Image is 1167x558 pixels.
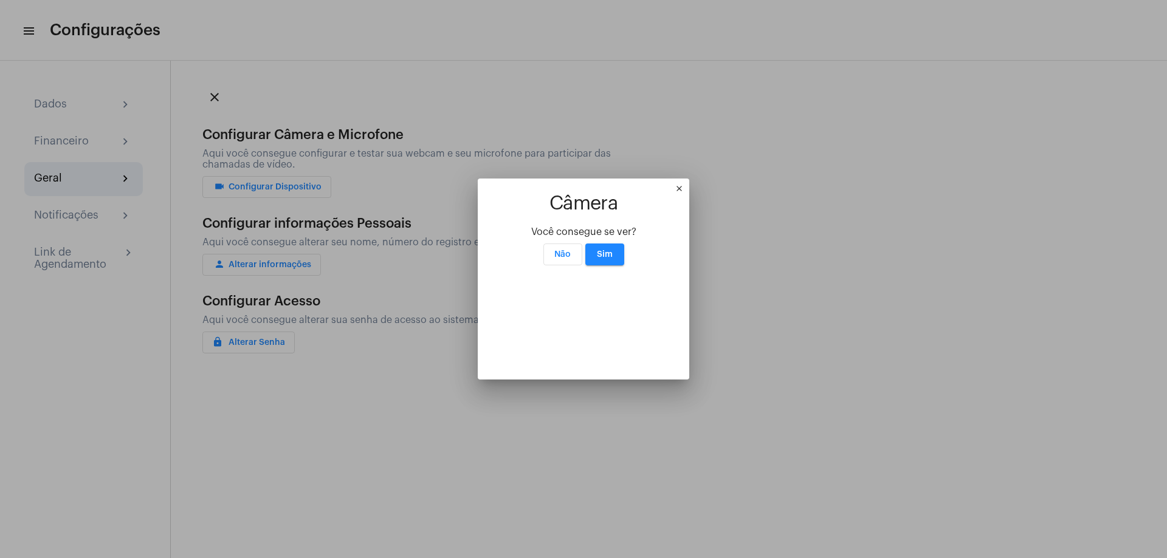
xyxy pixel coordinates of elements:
[543,243,582,265] button: Não
[492,193,675,214] h1: Câmera
[675,184,689,199] mat-icon: close
[554,250,571,259] span: Não
[597,250,613,259] span: Sim
[531,227,636,237] span: Você consegue se ver?
[585,243,624,265] button: Sim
